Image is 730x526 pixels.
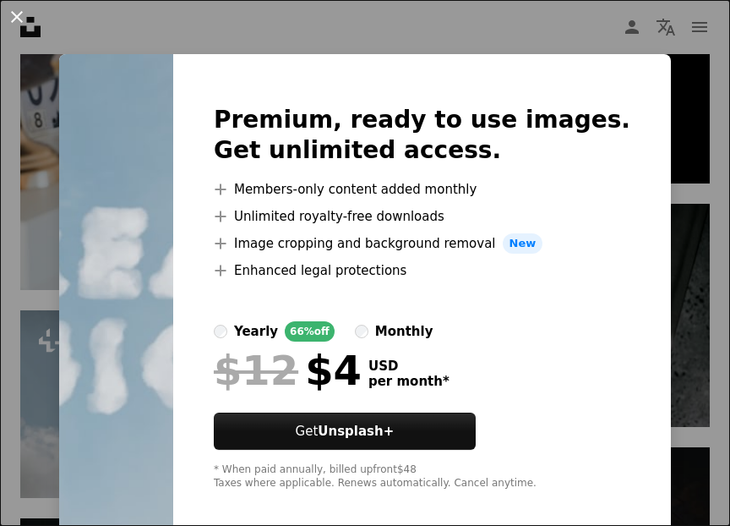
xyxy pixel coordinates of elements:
div: yearly [234,321,278,342]
li: Members-only content added monthly [214,179,630,200]
input: monthly [355,325,368,338]
span: New [503,233,543,254]
li: Image cropping and background removal [214,233,630,254]
span: USD [368,359,449,374]
h2: Premium, ready to use images. Get unlimited access. [214,105,630,166]
input: yearly66%off [214,325,227,338]
span: $12 [214,348,298,392]
strong: Unsplash+ [318,424,394,439]
span: per month * [368,374,449,389]
li: Unlimited royalty-free downloads [214,206,630,227]
button: GetUnsplash+ [214,413,476,450]
div: * When paid annually, billed upfront $48 Taxes where applicable. Renews automatically. Cancel any... [214,463,630,490]
div: monthly [375,321,433,342]
li: Enhanced legal protections [214,260,630,281]
div: 66% off [285,321,335,342]
div: $4 [214,348,362,392]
